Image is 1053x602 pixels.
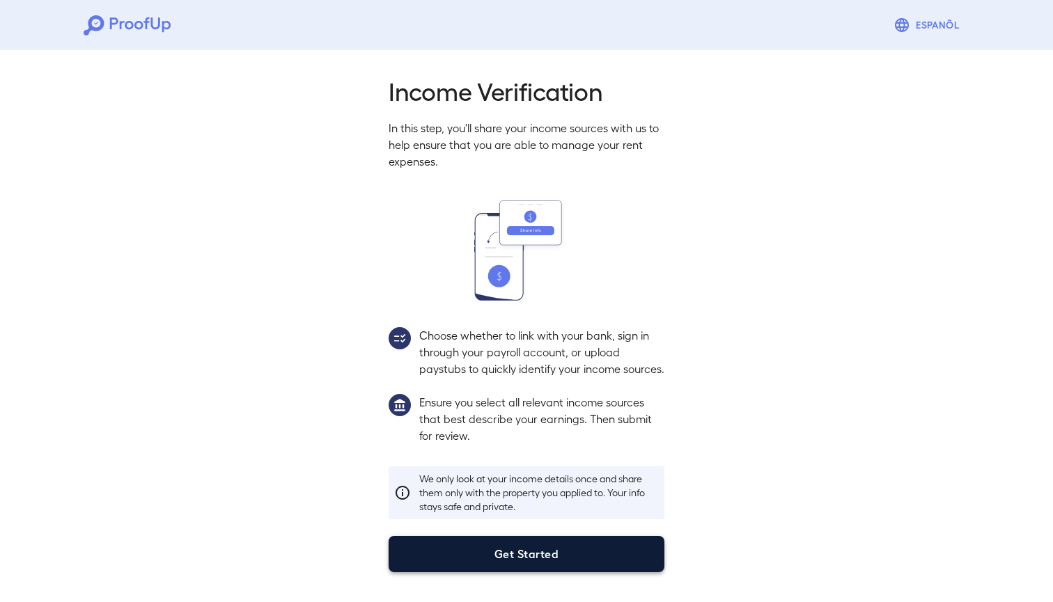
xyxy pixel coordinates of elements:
p: We only look at your income details once and share them only with the property you applied to. Yo... [419,472,659,514]
p: Ensure you select all relevant income sources that best describe your earnings. Then submit for r... [419,394,664,444]
h2: Income Verification [389,75,664,106]
button: Get Started [389,536,664,572]
img: group1.svg [389,394,411,416]
p: In this step, you'll share your income sources with us to help ensure that you are able to manage... [389,120,664,170]
button: Espanõl [888,11,969,39]
p: Choose whether to link with your bank, sign in through your payroll account, or upload paystubs t... [419,327,664,377]
img: group2.svg [389,327,411,349]
img: transfer_money.svg [474,200,579,301]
